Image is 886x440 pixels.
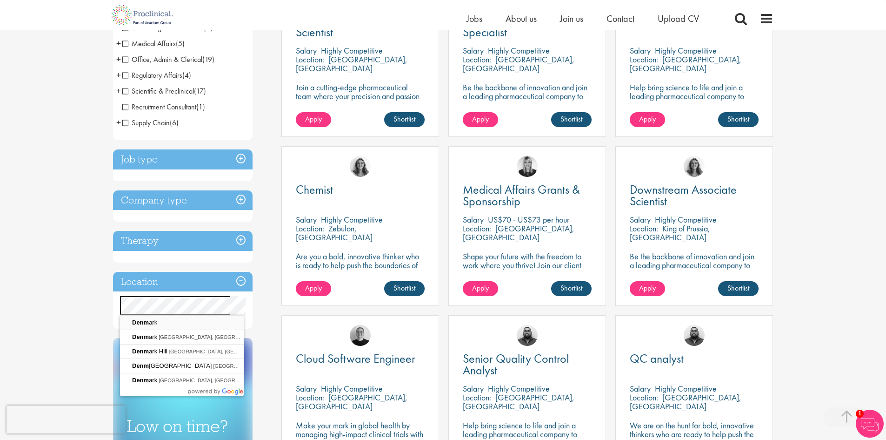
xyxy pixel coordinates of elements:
span: ark [132,333,159,340]
span: Scientific & Preclinical [122,86,206,96]
span: ark [132,377,159,384]
span: Salary [630,45,651,56]
img: Ashley Bennett [517,325,538,346]
p: Help bring science to life and join a leading pharmaceutical company to play a key role in delive... [630,83,759,127]
span: Medical Affairs Grants & Sponsorship [463,182,580,209]
p: Zebulon, [GEOGRAPHIC_DATA] [296,223,373,243]
img: Jackie Cerchio [350,156,371,177]
span: + [116,115,121,129]
span: Apply [305,283,322,293]
span: Supply Chain [122,118,170,128]
span: + [116,52,121,66]
span: (19) [202,54,214,64]
a: Senior Quality Control Analyst [463,353,592,376]
span: Apply [472,283,489,293]
a: Contact [606,13,634,25]
p: [GEOGRAPHIC_DATA], [GEOGRAPHIC_DATA] [463,223,574,243]
span: Location: [296,54,324,65]
p: Highly Competitive [655,45,717,56]
span: Apply [305,114,322,124]
a: Ashley Bennett [684,325,705,346]
span: Location: [463,54,491,65]
span: (1) [196,102,205,112]
span: [GEOGRAPHIC_DATA], [GEOGRAPHIC_DATA] [159,378,268,383]
p: [GEOGRAPHIC_DATA], [GEOGRAPHIC_DATA] [296,392,407,412]
p: [GEOGRAPHIC_DATA], [GEOGRAPHIC_DATA] [296,54,407,74]
span: Join us [560,13,583,25]
h3: Company type [113,190,253,210]
span: Location: [630,392,658,403]
p: [GEOGRAPHIC_DATA], [GEOGRAPHIC_DATA] [463,392,574,412]
span: Scientific & Preclinical [122,86,194,96]
span: Regulatory Affairs [122,70,191,80]
p: US$70 - US$73 per hour [488,214,569,225]
span: + [116,68,121,82]
h3: Job type [113,149,253,169]
span: + [116,84,121,98]
p: Are you a bold, innovative thinker who is ready to help push the boundaries of science and make a... [296,252,425,287]
a: Chemist [296,184,425,196]
p: [GEOGRAPHIC_DATA], [GEOGRAPHIC_DATA] [463,54,574,74]
span: Salary [463,383,484,394]
p: Shape your future with the freedom to work where you thrive! Join our client with this fully remo... [463,252,592,287]
span: Location: [630,54,658,65]
p: Highly Competitive [488,383,550,394]
span: (17) [194,86,206,96]
p: Highly Competitive [655,214,717,225]
a: Apply [296,112,331,127]
span: Apply [639,283,656,293]
span: Office, Admin & Clerical [122,54,202,64]
p: Join a cutting-edge pharmaceutical team where your precision and passion for quality will help sh... [296,83,425,118]
span: Salary [296,45,317,56]
a: Shortlist [718,112,759,127]
span: Denm [132,362,149,369]
a: Sample Management Scientist [296,15,425,38]
a: Shortlist [384,112,425,127]
span: Location: [296,223,324,234]
span: Cloud Software Engineer [296,351,415,366]
img: Jackie Cerchio [684,156,705,177]
a: Apply [463,112,498,127]
a: Apply [296,281,331,296]
span: Salary [296,383,317,394]
a: QC analyst [630,353,759,365]
span: Salary [630,214,651,225]
span: (4) [182,70,191,80]
p: Be the backbone of innovation and join a leading pharmaceutical company to help keep life-changin... [463,83,592,118]
span: Chemist [296,182,333,197]
span: Salary [630,383,651,394]
h3: Therapy [113,231,253,251]
span: Upload CV [658,13,699,25]
p: Highly Competitive [321,214,383,225]
span: Regulatory Affairs [122,70,182,80]
a: Shortlist [551,112,592,127]
a: Jobs [466,13,482,25]
a: Cloud Software Engineer [296,353,425,365]
span: ark [132,319,159,326]
span: Apply [639,114,656,124]
img: Chatbot [856,410,884,438]
span: Denm [132,333,149,340]
img: Emma Pretorious [350,325,371,346]
a: Medical Affairs Grants & Sponsorship [463,184,592,207]
span: Salary [463,45,484,56]
span: (6) [170,118,179,128]
span: Senior Quality Control Analyst [463,351,569,378]
span: Supply Chain [122,118,179,128]
img: Janelle Jones [517,156,538,177]
p: Highly Competitive [488,45,550,56]
p: [GEOGRAPHIC_DATA], [GEOGRAPHIC_DATA] [630,54,741,74]
span: Recruitment Consultant [122,102,205,112]
span: [GEOGRAPHIC_DATA], [GEOGRAPHIC_DATA] [213,363,322,369]
span: Location: [630,223,658,234]
span: Medical Affairs [122,39,185,48]
span: Apply [472,114,489,124]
